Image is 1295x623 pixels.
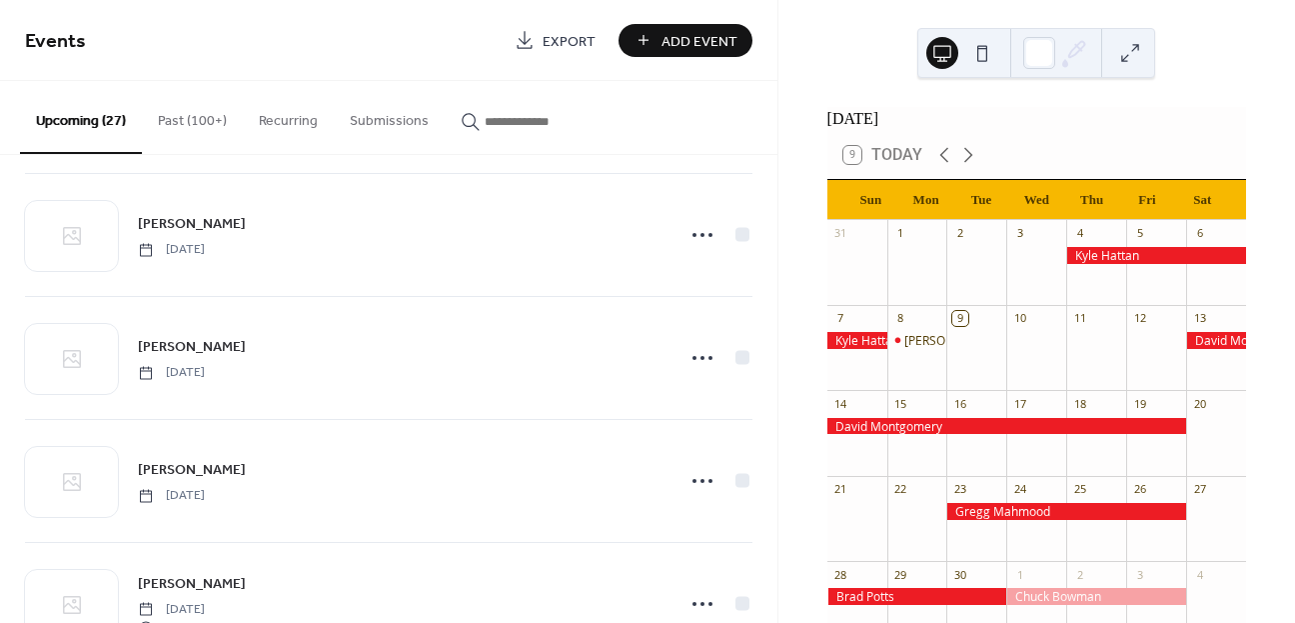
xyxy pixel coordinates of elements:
[1012,396,1027,411] div: 17
[893,396,908,411] div: 15
[1009,180,1064,220] div: Wed
[142,81,243,152] button: Past (100+)
[138,335,246,358] a: [PERSON_NAME]
[952,226,967,241] div: 2
[1132,226,1147,241] div: 5
[893,311,908,326] div: 8
[20,81,142,154] button: Upcoming (27)
[898,180,953,220] div: Mon
[661,31,737,52] span: Add Event
[334,81,445,152] button: Submissions
[1072,567,1087,582] div: 2
[1012,311,1027,326] div: 10
[952,396,967,411] div: 16
[1006,588,1186,605] div: Chuck Bowman
[619,24,752,57] button: Add Event
[138,337,246,358] span: [PERSON_NAME]
[138,487,205,505] span: [DATE]
[1072,226,1087,241] div: 4
[1175,180,1230,220] div: Sat
[500,24,611,57] a: Export
[138,574,246,595] span: [PERSON_NAME]
[1192,567,1207,582] div: 4
[138,241,205,259] span: [DATE]
[1012,482,1027,497] div: 24
[1132,311,1147,326] div: 12
[543,31,596,52] span: Export
[953,180,1008,220] div: Tue
[952,311,967,326] div: 9
[1066,247,1246,264] div: Kyle Hattan
[946,503,1186,520] div: Gregg Mahmood
[25,22,86,61] span: Events
[1132,396,1147,411] div: 19
[1192,482,1207,497] div: 27
[952,567,967,582] div: 30
[1192,311,1207,326] div: 13
[893,226,908,241] div: 1
[1186,332,1246,349] div: David Montgomery
[138,460,246,481] span: [PERSON_NAME]
[1072,311,1087,326] div: 11
[833,226,848,241] div: 31
[138,214,246,235] span: [PERSON_NAME]
[1192,226,1207,241] div: 6
[1012,567,1027,582] div: 1
[833,396,848,411] div: 14
[1132,567,1147,582] div: 3
[1072,396,1087,411] div: 18
[827,418,1186,435] div: David Montgomery
[1012,226,1027,241] div: 3
[1132,482,1147,497] div: 26
[138,458,246,481] a: [PERSON_NAME]
[893,482,908,497] div: 22
[833,311,848,326] div: 7
[904,332,998,349] div: [PERSON_NAME]
[827,332,887,349] div: Kyle Hattan
[243,81,334,152] button: Recurring
[893,567,908,582] div: 29
[138,212,246,235] a: [PERSON_NAME]
[1119,180,1174,220] div: Fri
[827,107,1246,131] div: [DATE]
[138,572,246,595] a: [PERSON_NAME]
[1064,180,1119,220] div: Thu
[1072,482,1087,497] div: 25
[138,364,205,382] span: [DATE]
[952,482,967,497] div: 23
[138,601,216,619] span: [DATE]
[843,180,898,220] div: Sun
[833,567,848,582] div: 28
[1192,396,1207,411] div: 20
[833,482,848,497] div: 21
[887,332,947,349] div: Ronny Monsour
[827,588,1007,605] div: Brad Potts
